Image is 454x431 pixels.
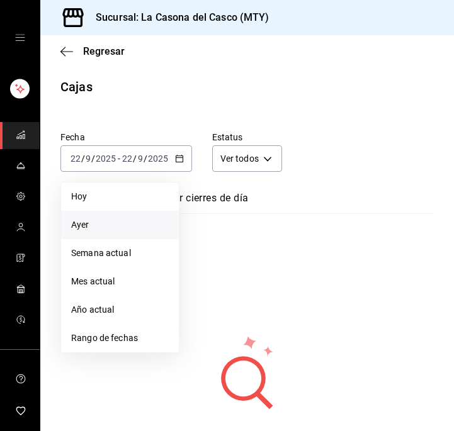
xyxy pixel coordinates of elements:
span: / [91,154,95,164]
input: -- [70,154,81,164]
input: ---- [95,154,116,164]
span: - [118,154,120,164]
span: / [133,154,137,164]
input: -- [137,154,144,164]
button: open drawer [15,33,25,43]
span: Hoy [71,190,169,203]
span: Ayer [71,218,169,232]
label: Estatus [212,133,282,142]
label: Fecha [60,133,192,142]
span: / [144,154,147,164]
span: Año actual [71,303,169,316]
input: -- [122,154,133,164]
span: Regresar [83,45,125,57]
a: Ver cierres de día [167,192,248,213]
span: Mes actual [71,275,169,288]
input: ---- [147,154,169,164]
span: Rango de fechas [71,332,169,345]
button: Regresar [60,45,125,57]
div: Ver todos [212,145,282,172]
span: Semana actual [71,247,169,260]
h3: Sucursal: La Casona del Casco (MTY) [86,10,270,25]
input: -- [85,154,91,164]
div: Cajas [60,77,93,96]
span: / [81,154,85,164]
